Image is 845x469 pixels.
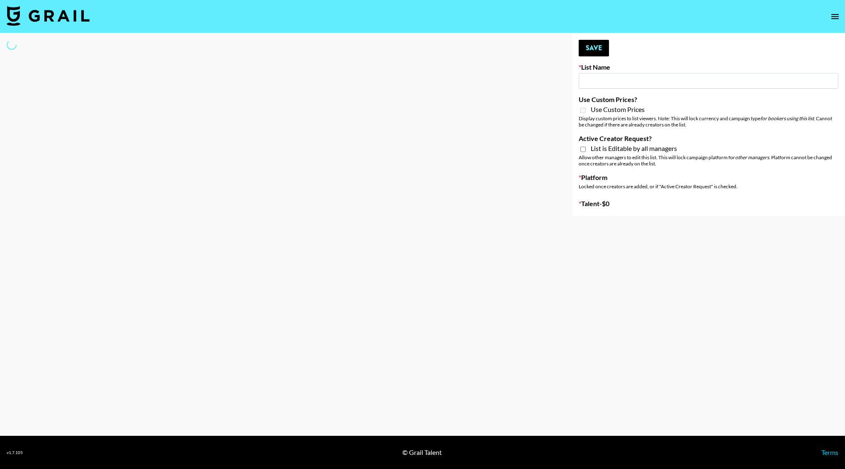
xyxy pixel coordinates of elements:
span: List is Editable by all managers [591,144,677,153]
img: Grail Talent [7,6,90,26]
div: v 1.7.105 [7,450,23,455]
em: for bookers using this list [760,115,814,122]
div: Allow other managers to edit this list. This will lock campaign platform for . Platform cannot be... [579,154,838,167]
label: Active Creator Request? [579,134,838,143]
button: open drawer [827,8,843,25]
label: Platform [579,173,838,182]
div: © Grail Talent [402,448,442,457]
div: Display custom prices to list viewers. Note: This will lock currency and campaign type . Cannot b... [579,115,838,128]
label: List Name [579,63,838,71]
span: Use Custom Prices [591,105,645,114]
button: Save [579,40,609,56]
a: Terms [821,448,838,456]
div: Locked once creators are added, or if "Active Creator Request" is checked. [579,183,838,190]
em: other managers [735,154,769,160]
label: Talent - $ 0 [579,199,838,208]
label: Use Custom Prices? [579,95,838,104]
